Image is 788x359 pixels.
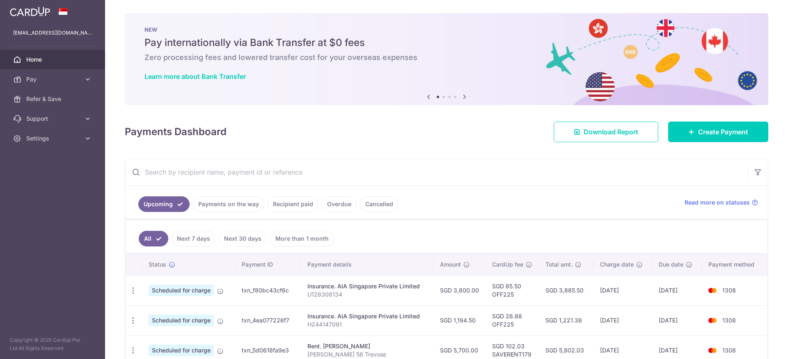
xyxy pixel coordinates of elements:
td: SGD 85.50 OFF225 [486,275,539,305]
span: Scheduled for charge [149,285,214,296]
span: Read more on statuses [685,198,750,207]
h4: Payments Dashboard [125,124,227,139]
p: H244147091 [307,320,427,329]
input: Search by recipient name, payment id or reference [125,159,748,185]
span: Refer & Save [26,95,80,103]
div: Rent. [PERSON_NAME] [307,342,427,350]
p: [EMAIL_ADDRESS][DOMAIN_NAME] [13,29,92,37]
span: Download Report [584,127,638,137]
th: Payment method [702,254,767,275]
a: Create Payment [668,122,768,142]
div: Insurance. AIA Singapore Private Limited [307,312,427,320]
td: [DATE] [593,275,652,305]
td: txn_4ea077226f7 [235,305,301,335]
h6: Zero processing fees and lowered transfer cost for your overseas expenses [144,53,749,62]
td: [DATE] [652,305,701,335]
span: Total amt. [545,260,573,269]
a: Learn more about Bank Transfer [144,72,246,81]
th: Payment ID [235,254,301,275]
span: Due date [659,260,683,269]
span: 1308 [722,347,736,354]
a: Recipient paid [268,196,318,212]
p: [PERSON_NAME] 56 Trevose [307,350,427,359]
span: Status [149,260,166,269]
td: SGD 1,221.38 [539,305,593,335]
td: SGD 3,800.00 [433,275,486,305]
span: 1308 [722,317,736,324]
span: Create Payment [698,127,748,137]
a: Upcoming [138,196,190,212]
a: Next 7 days [172,231,215,246]
td: SGD 3,885.50 [539,275,593,305]
span: Pay [26,75,80,83]
td: [DATE] [593,305,652,335]
img: Bank Card [704,285,721,295]
a: All [139,231,168,246]
span: CardUp fee [492,260,523,269]
span: Charge date [600,260,634,269]
span: Scheduled for charge [149,315,214,326]
a: Next 30 days [219,231,267,246]
img: Bank Card [704,345,721,355]
a: Download Report [554,122,658,142]
td: txn_f80bc43cf6c [235,275,301,305]
iframe: Opens a widget where you can find more information [735,334,780,355]
a: Payments on the way [193,196,264,212]
span: 1308 [722,287,736,294]
p: NEW [144,26,749,33]
span: Home [26,55,80,64]
td: SGD 1,194.50 [433,305,486,335]
span: Support [26,115,80,123]
h5: Pay internationally via Bank Transfer at $0 fees [144,36,749,49]
a: Read more on statuses [685,198,758,207]
td: [DATE] [652,275,701,305]
span: Settings [26,134,80,143]
img: CardUp [10,7,50,16]
img: Bank Card [704,315,721,325]
span: Amount [440,260,461,269]
span: Scheduled for charge [149,345,214,356]
a: Overdue [322,196,357,212]
div: Insurance. AIA Singapore Private Limited [307,282,427,290]
img: Bank transfer banner [125,13,768,105]
td: SGD 26.88 OFF225 [486,305,539,335]
a: More than 1 month [270,231,334,246]
a: Cancelled [360,196,399,212]
p: U128308134 [307,290,427,299]
th: Payment details [301,254,433,275]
